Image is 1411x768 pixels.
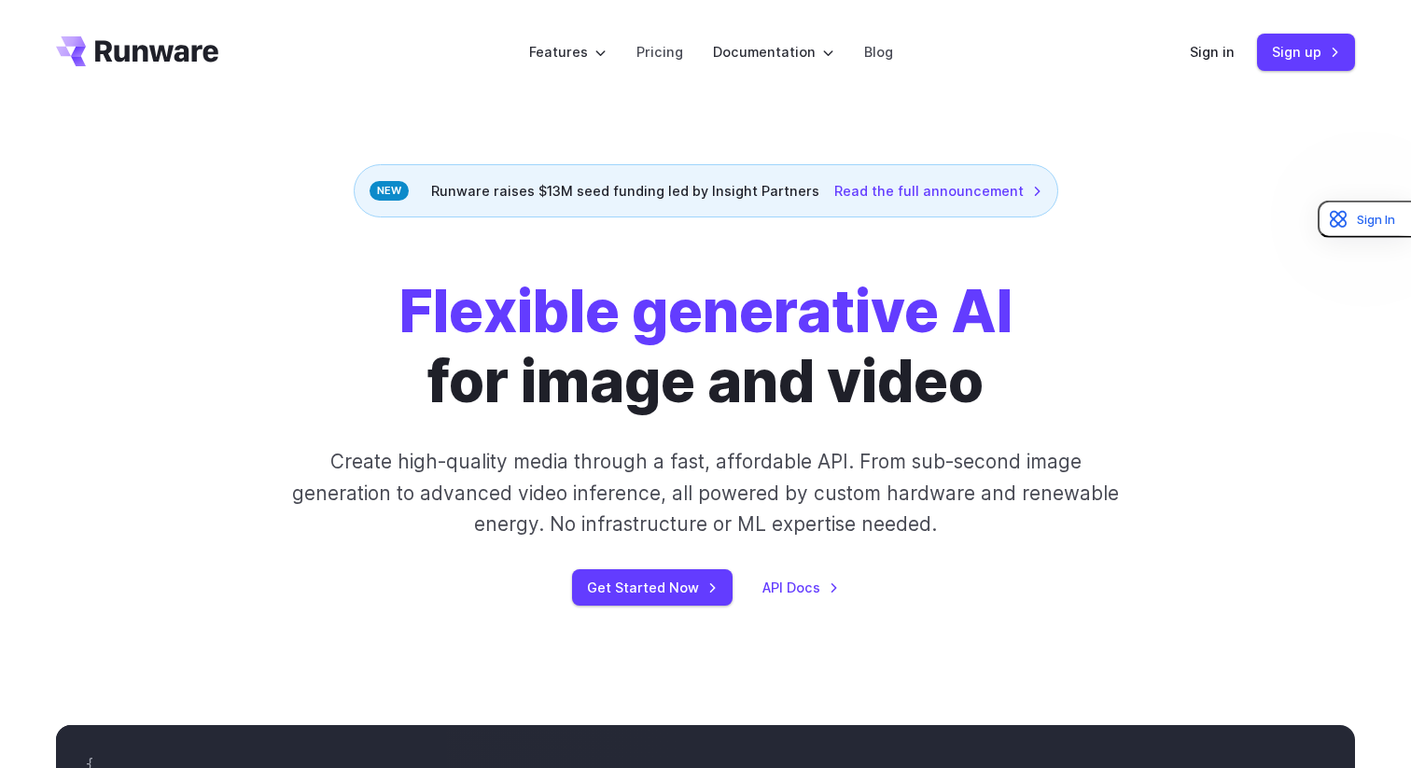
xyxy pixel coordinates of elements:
[56,36,218,66] a: Go to /
[834,180,1042,202] a: Read the full announcement
[636,41,683,63] a: Pricing
[713,41,834,63] label: Documentation
[572,569,733,606] a: Get Started Now
[290,446,1122,539] p: Create high-quality media through a fast, affordable API. From sub-second image generation to adv...
[1257,34,1355,70] a: Sign up
[399,276,1013,346] strong: Flexible generative AI
[529,41,607,63] label: Features
[354,164,1058,217] div: Runware raises $13M seed funding led by Insight Partners
[762,577,839,598] a: API Docs
[864,41,893,63] a: Blog
[399,277,1013,416] h1: for image and video
[1190,41,1235,63] a: Sign in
